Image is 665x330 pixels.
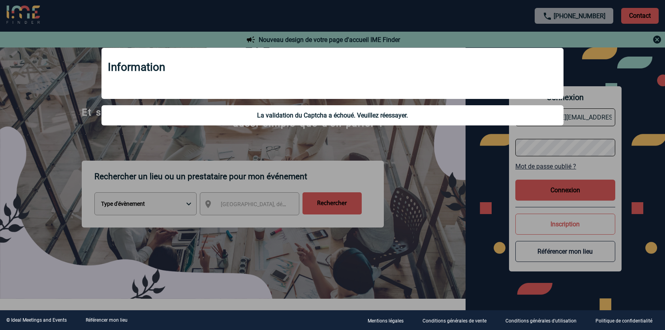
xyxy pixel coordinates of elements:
[595,318,652,324] p: Politique de confidentialité
[423,318,487,324] p: Conditions générales de vente
[499,317,589,324] a: Conditions générales d'utilisation
[361,317,416,324] a: Mentions légales
[416,317,499,324] a: Conditions générales de vente
[108,112,557,119] div: La validation du Captcha a échoué. Veuillez réessayer.
[101,48,564,99] div: Information
[368,318,404,324] p: Mentions légales
[86,317,128,323] a: Référencer mon lieu
[6,317,67,323] div: © Ideal Meetings and Events
[589,317,665,324] a: Politique de confidentialité
[505,318,577,324] p: Conditions générales d'utilisation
